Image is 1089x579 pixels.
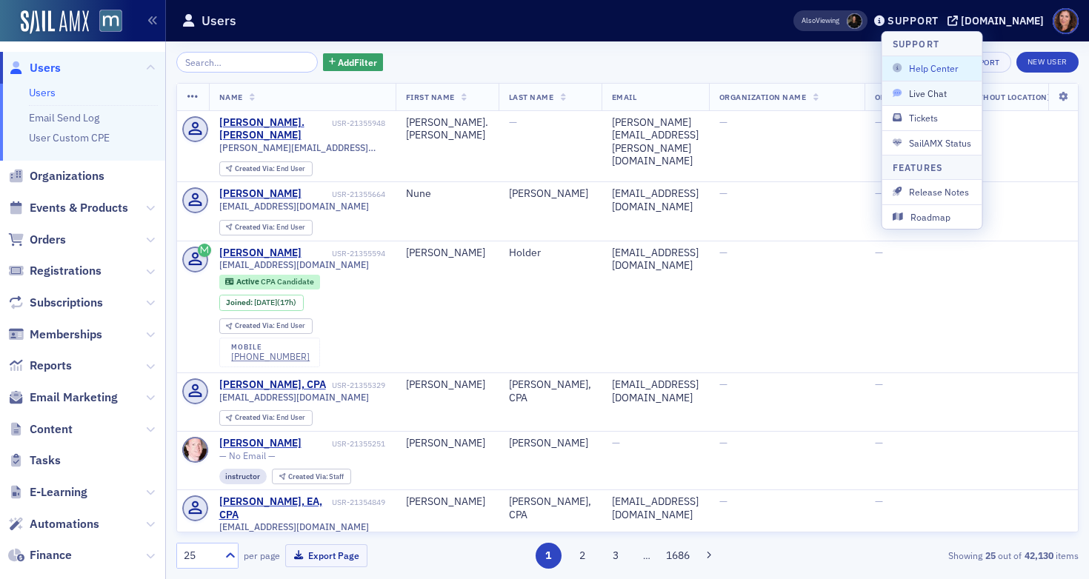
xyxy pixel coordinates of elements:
[612,92,637,102] span: Email
[509,116,517,129] span: —
[509,437,591,450] div: [PERSON_NAME]
[219,161,313,177] div: Created Via: End User
[219,201,369,212] span: [EMAIL_ADDRESS][DOMAIN_NAME]
[1053,8,1079,34] span: Profile
[21,10,89,34] a: SailAMX
[875,246,883,259] span: —
[893,161,943,174] h4: Features
[184,548,216,563] div: 25
[719,378,727,391] span: —
[285,544,367,567] button: Export Page
[847,13,862,29] span: Lauren McDonough
[219,437,302,450] a: [PERSON_NAME]
[893,61,972,75] span: Help Center
[875,187,883,200] span: —
[231,351,310,362] div: [PHONE_NUMBER]
[875,495,883,508] span: —
[219,378,326,392] a: [PERSON_NAME], CPA
[261,276,314,287] span: CPA Candidate
[719,116,727,129] span: —
[406,187,488,201] div: Nune
[612,436,620,449] span: —
[8,547,72,563] a: Finance
[509,187,591,201] div: [PERSON_NAME]
[235,414,305,422] div: End User
[30,389,118,406] span: Email Marketing
[788,549,1079,562] div: Showing out of items
[882,180,982,204] button: Release Notes
[235,224,305,232] div: End User
[8,389,118,406] a: Email Marketing
[30,327,102,343] span: Memberships
[893,111,972,124] span: Tickets
[893,87,972,100] span: Live Chat
[225,277,313,287] a: Active CPA Candidate
[30,358,72,374] span: Reports
[219,450,276,461] span: — No Email —
[612,378,699,404] div: [EMAIL_ADDRESS][DOMAIN_NAME]
[893,210,972,224] span: Roadmap
[719,436,727,449] span: —
[235,321,276,330] span: Created Via :
[982,549,998,562] strong: 25
[219,247,302,260] a: [PERSON_NAME]
[719,495,727,508] span: —
[244,549,280,562] label: per page
[612,495,699,521] div: [EMAIL_ADDRESS][DOMAIN_NAME]
[8,200,128,216] a: Events & Products
[219,259,369,270] span: [EMAIL_ADDRESS][DOMAIN_NAME]
[882,81,982,105] button: Live Chat
[893,185,972,198] span: Release Notes
[219,469,267,484] div: instructor
[406,92,455,102] span: First Name
[1022,549,1056,562] strong: 42,130
[235,165,305,173] div: End User
[802,16,839,26] span: Viewing
[226,298,254,307] span: Joined :
[288,473,344,481] div: Staff
[219,220,313,235] div: Created Via: End User
[612,187,699,213] div: [EMAIL_ADDRESS][DOMAIN_NAME]
[332,118,385,128] div: USR-21355948
[406,378,488,392] div: [PERSON_NAME]
[89,10,122,35] a: View Homepage
[323,53,384,72] button: AddFilter
[406,495,488,509] div: [PERSON_NAME]
[219,142,385,153] span: [PERSON_NAME][EMAIL_ADDRESS][PERSON_NAME][DOMAIN_NAME]
[665,543,691,569] button: 1686
[235,222,276,232] span: Created Via :
[30,421,73,438] span: Content
[882,130,982,155] button: SailAMX Status
[970,58,1000,67] div: Export
[875,436,883,449] span: —
[30,232,66,248] span: Orders
[893,136,972,150] span: SailAMX Status
[236,276,261,287] span: Active
[875,378,883,391] span: —
[219,495,330,521] a: [PERSON_NAME], EA, CPA
[219,318,313,334] div: Created Via: End User
[30,452,61,469] span: Tasks
[875,92,1051,102] span: Organization Name (Without Location)
[235,412,276,422] span: Created Via :
[272,469,351,484] div: Created Via: Staff
[30,263,101,279] span: Registrations
[30,168,104,184] span: Organizations
[30,516,99,532] span: Automations
[961,14,1044,27] div: [DOMAIN_NAME]
[406,116,488,142] div: [PERSON_NAME].[PERSON_NAME]
[231,343,310,352] div: mobile
[219,295,304,311] div: Joined: 2025-10-07 00:00:00
[30,60,61,76] span: Users
[603,543,629,569] button: 3
[1016,52,1079,73] a: New User
[332,498,385,507] div: USR-21354849
[202,12,236,30] h1: Users
[29,86,56,99] a: Users
[882,105,982,130] button: Tickets
[8,358,72,374] a: Reports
